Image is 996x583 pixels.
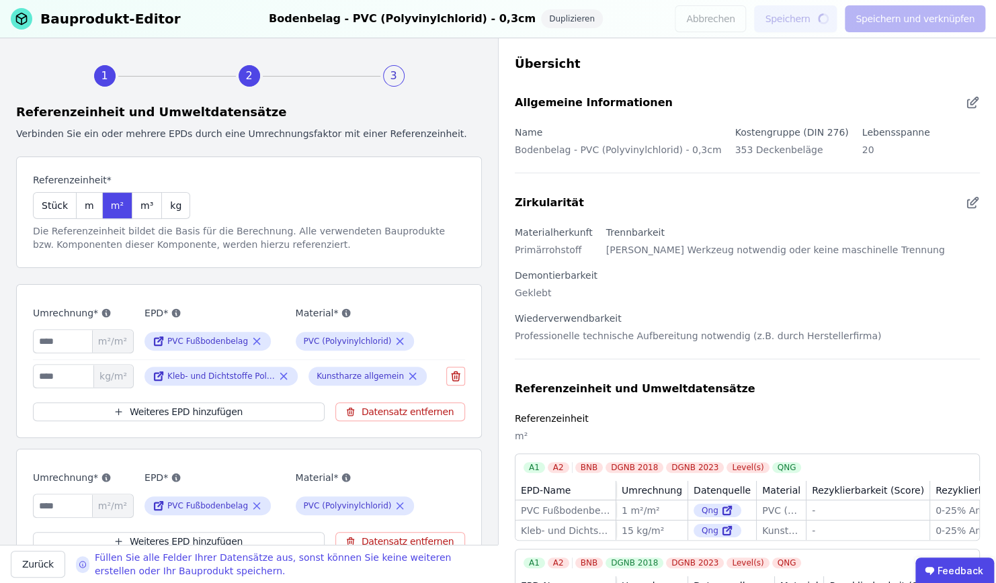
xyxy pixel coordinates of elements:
[42,199,68,212] span: Stück
[622,524,682,537] div: 15 kg/m²
[335,402,465,421] button: Datensatz entfernen
[845,5,985,32] button: Speichern und verknüpfen
[515,270,597,281] label: Demontierbarkeit
[94,65,116,87] div: 1
[862,140,930,167] div: 20
[167,336,248,347] div: PVC Fußbodenbelag
[92,330,133,353] span: m²/m²
[296,469,436,486] label: Material*
[296,305,436,321] label: Material*
[515,195,584,211] div: Zirkularität
[762,484,800,497] div: Material
[666,557,724,568] div: DGNB 2023
[622,504,682,517] div: 1 m²/m²
[606,240,945,267] div: [PERSON_NAME] Werkzeug notwendig oder keine maschinelle Trennung
[383,65,405,87] div: 3
[606,227,665,238] label: Trennbarkeit
[16,127,482,140] div: Verbinden Sie ein oder mehrere EPDs durch eine Umrechnungsfaktor mit einer Referenzeinheit.
[16,103,482,122] div: Referenzeinheit und Umweltdatensätze
[754,5,837,32] button: Speichern
[515,127,542,138] label: Name
[548,557,569,568] div: A2
[515,240,593,267] div: Primärrohstoff
[40,9,181,28] div: Bauprodukt-Editor
[548,462,569,473] div: A2
[33,469,134,486] label: Umrechnung*
[735,127,849,138] label: Kostengruppe (DIN 276)
[33,402,325,421] button: Weiteres EPD hinzufügen
[33,305,134,321] label: Umrechnung*
[304,336,392,347] div: PVC (Polyvinylchlorid)
[812,524,924,537] div: -
[772,557,802,568] div: QNG
[606,557,663,568] div: DGNB 2018
[515,54,980,73] div: Übersicht
[11,551,65,578] button: Zurück
[575,557,603,568] div: BNB
[812,484,924,497] div: Rezyklierbarkeit (Score)
[304,500,392,511] div: PVC (Polyvinylchlorid)
[694,504,741,517] div: Qng
[666,462,724,473] div: DGNB 2023
[515,326,881,353] div: Professionelle technische Aufbereitung notwendig (z.B. durch Herstellerfirma)
[515,413,589,424] label: Referenzeinheit
[515,95,673,111] div: Allgemeine Informationen
[727,557,769,568] div: Level(s)
[762,524,800,537] div: Kunstharze allgemein
[317,371,404,382] div: Kunstharze allgemein
[167,371,275,382] div: Kleb- und Dichtstoffe Polyurethan lösemittelfrei
[515,313,622,324] label: Wiederverwendbarkeit
[335,532,465,551] button: Datensatz entfernen
[92,494,133,517] span: m²/m²
[727,462,769,473] div: Level(s)
[85,199,94,212] span: m
[862,127,930,138] label: Lebensspanne
[772,462,802,473] div: QNG
[170,199,181,212] span: kg
[515,283,597,310] div: Geklebt
[521,484,571,497] div: EPD-Name
[33,532,325,551] button: Weiteres EPD hinzufügen
[33,173,190,187] label: Referenzeinheit*
[515,227,593,238] label: Materialherkunft
[515,140,722,167] div: Bodenbelag - PVC (Polyvinylchlorid) - 0,3cm
[541,9,603,28] div: Duplizieren
[167,500,248,511] div: PVC Fußbodenbelag
[606,462,663,473] div: DGNB 2018
[93,365,133,388] span: kg/m²
[575,462,603,473] div: BNB
[524,462,545,473] div: A1
[515,427,980,453] div: m²
[521,504,610,517] div: PVC Fußbodenbelag
[515,381,755,397] div: Referenzeinheit und Umweltdatensätze
[521,524,610,537] div: Kleb- und Dichtstoffe Polyurethan lösemittelfrei
[239,65,260,87] div: 2
[694,484,751,497] div: Datenquelle
[694,524,741,537] div: Qng
[95,551,487,578] div: Füllen Sie alle Felder Ihrer Datensätze aus, sonst können Sie keine weiteren erstellen oder Ihr B...
[140,199,153,212] span: m³
[675,5,746,32] button: Abbrechen
[622,484,682,497] div: Umrechnung
[762,504,800,517] div: PVC (Polyvinylchlorid)
[735,140,849,167] div: 353 Deckenbeläge
[269,9,536,28] div: Bodenbelag - PVC (Polyvinylchlorid) - 0,3cm
[33,224,465,251] div: Die Referenzeinheit bildet die Basis für die Berechnung. Alle verwendeten Bauprodukte bzw. Kompon...
[812,504,924,517] div: -
[524,557,545,568] div: A1
[111,199,124,212] span: m²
